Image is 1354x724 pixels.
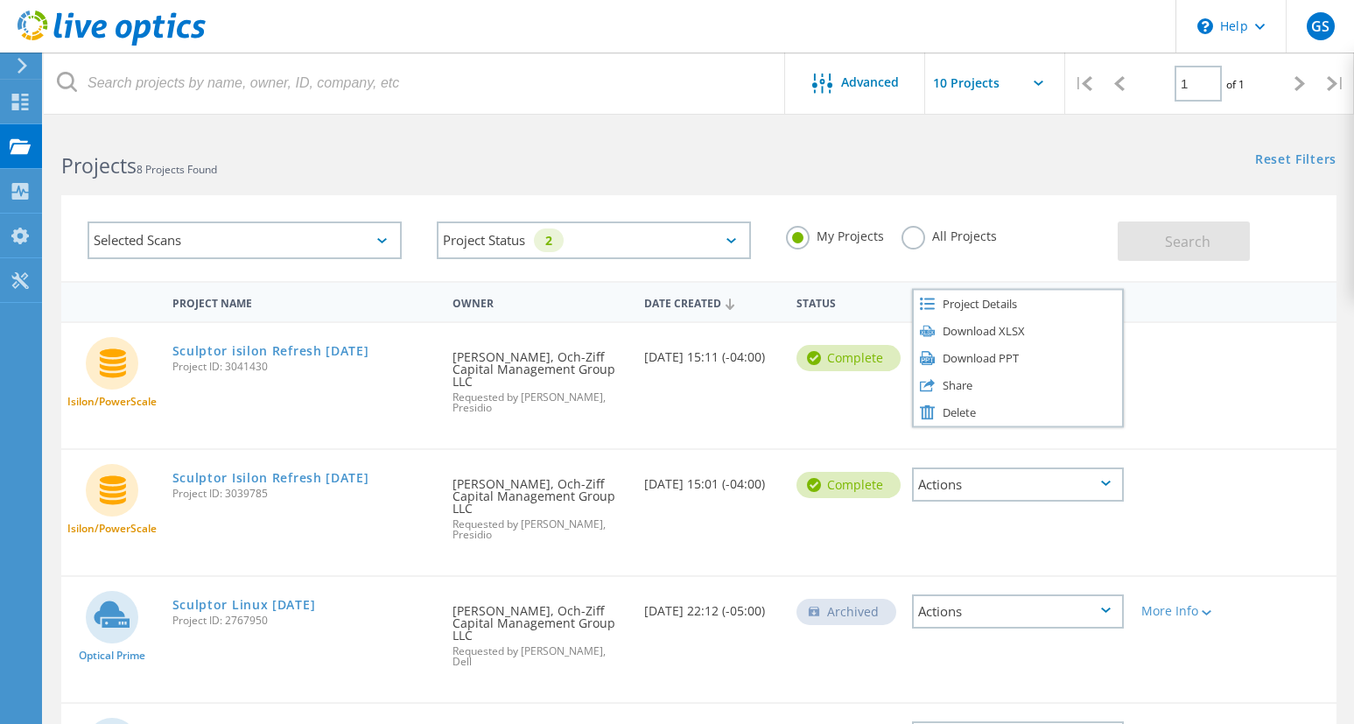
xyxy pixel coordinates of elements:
[172,615,436,626] span: Project ID: 2767950
[1141,605,1226,617] div: More Info
[1197,18,1213,34] svg: \n
[914,371,1122,398] div: Share
[1226,77,1245,92] span: of 1
[164,285,445,318] div: Project Name
[453,392,627,413] span: Requested by [PERSON_NAME], Presidio
[67,397,157,407] span: Isilon/PowerScale
[912,467,1124,502] div: Actions
[172,489,436,499] span: Project ID: 3039785
[1318,53,1354,115] div: |
[796,599,896,625] div: Archived
[635,323,789,381] div: [DATE] 15:11 (-04:00)
[635,577,789,635] div: [DATE] 22:12 (-05:00)
[172,599,316,611] a: Sculptor Linux [DATE]
[437,221,751,259] div: Project Status
[88,221,402,259] div: Selected Scans
[914,398,1122,425] div: Delete
[796,472,901,498] div: Complete
[444,323,635,431] div: [PERSON_NAME], Och-Ziff Capital Management Group LLC
[635,285,789,319] div: Date Created
[1255,153,1336,168] a: Reset Filters
[1165,232,1210,251] span: Search
[61,151,137,179] b: Projects
[172,345,369,357] a: Sculptor isilon Refresh [DATE]
[172,362,436,372] span: Project ID: 3041430
[444,577,635,685] div: [PERSON_NAME], Och-Ziff Capital Management Group LLC
[453,519,627,540] span: Requested by [PERSON_NAME], Presidio
[444,285,635,318] div: Owner
[453,646,627,667] span: Requested by [PERSON_NAME], Dell
[137,162,217,177] span: 8 Projects Found
[1118,221,1250,261] button: Search
[914,317,1122,344] div: Download XLSX
[635,450,789,508] div: [DATE] 15:01 (-04:00)
[44,53,786,114] input: Search projects by name, owner, ID, company, etc
[914,344,1122,371] div: Download PPT
[796,345,901,371] div: Complete
[67,524,157,534] span: Isilon/PowerScale
[841,76,899,88] span: Advanced
[912,594,1124,629] div: Actions
[786,226,884,243] label: My Projects
[901,226,997,243] label: All Projects
[788,285,902,318] div: Status
[914,290,1122,317] div: Project Details
[79,650,145,661] span: Optical Prime
[18,37,206,49] a: Live Optics Dashboard
[1311,19,1329,33] span: GS
[172,472,369,484] a: Sculptor Isilon Refresh [DATE]
[1065,53,1101,115] div: |
[903,285,1133,318] div: Actions
[534,228,564,252] div: 2
[444,450,635,558] div: [PERSON_NAME], Och-Ziff Capital Management Group LLC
